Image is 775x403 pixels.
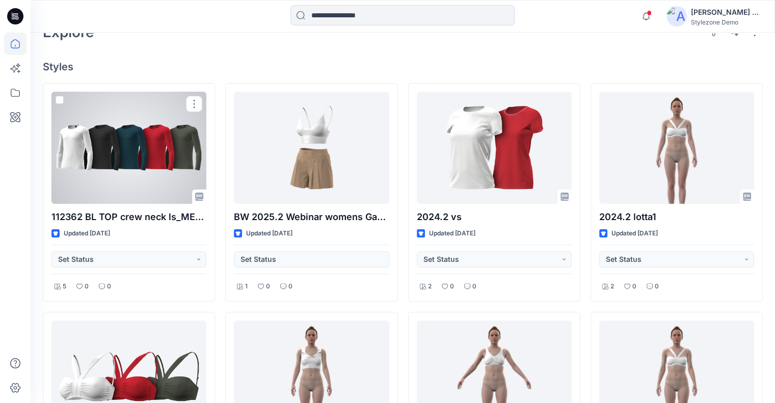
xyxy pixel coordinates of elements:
img: avatar [666,6,687,26]
p: 1 [245,281,248,292]
p: 2 [610,281,614,292]
a: 112362 BL TOP crew neck ls_MERINO_FUNDAMENTALS_SMS_3D [51,92,206,204]
p: 2024.2 vs [417,210,572,224]
h2: Explore [43,24,94,40]
p: 0 [85,281,89,292]
h4: Styles [43,61,763,73]
p: 0 [632,281,636,292]
p: Updated [DATE] [429,228,475,239]
div: [PERSON_NAME] Ashkenazi [691,6,762,18]
p: 0 [450,281,454,292]
p: 2 [428,281,432,292]
p: Updated [DATE] [64,228,110,239]
p: BW 2025.2 Webinar womens Garment [234,210,389,224]
p: 0 [288,281,292,292]
p: 2024.2 lotta1 [599,210,754,224]
a: 2024.2 lotta1 [599,92,754,204]
a: 2024.2 vs [417,92,572,204]
p: 0 [655,281,659,292]
p: 0 [107,281,111,292]
p: Updated [DATE] [611,228,658,239]
p: 112362 BL TOP crew neck ls_MERINO_FUNDAMENTALS_SMS_3D [51,210,206,224]
p: 5 [63,281,66,292]
p: 0 [472,281,476,292]
p: Updated [DATE] [246,228,292,239]
div: Stylezone Demo [691,18,762,26]
p: 0 [266,281,270,292]
a: BW 2025.2 Webinar womens Garment [234,92,389,204]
